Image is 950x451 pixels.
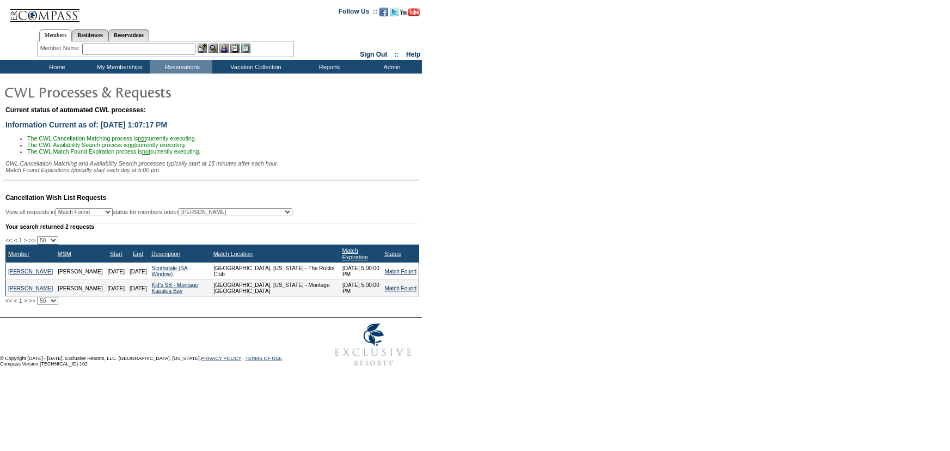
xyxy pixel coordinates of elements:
[385,285,416,291] a: Match Found
[72,29,108,41] a: Residences
[390,8,399,16] img: Follow us on Twitter
[5,237,12,243] span: <<
[5,106,146,114] span: Current status of automated CWL processes:
[127,263,149,280] td: [DATE]
[5,194,106,202] span: Cancellation Wish List Requests
[87,60,150,74] td: My Memberships
[339,7,377,20] td: Follow Us ::
[379,8,388,16] img: Become our fan on Facebook
[8,285,53,291] a: [PERSON_NAME]
[151,251,180,257] a: Description
[384,251,401,257] a: Status
[340,280,383,297] td: [DATE] 5:00:00 PM
[19,297,22,304] span: 1
[379,11,388,17] a: Become our fan on Facebook
[340,263,383,280] td: [DATE] 5:00:00 PM
[27,142,186,148] span: The CWL Availability Search process is currently executing.
[105,280,127,297] td: [DATE]
[110,251,122,257] a: Start
[209,44,218,53] img: View
[108,29,149,41] a: Reservations
[390,11,399,17] a: Follow us on Twitter
[27,148,200,155] span: The CWL Match Found Expiration process is currently executing.
[324,318,422,372] img: Exclusive Resorts
[127,280,149,297] td: [DATE]
[406,51,420,58] a: Help
[241,44,250,53] img: b_calculator.gif
[5,223,419,230] div: Your search returned 2 requests
[19,237,22,243] span: 1
[5,160,419,173] div: CWL Cancellation Matching and Availability Search processes typically start at 15 minutes after e...
[211,280,340,297] td: [GEOGRAPHIC_DATA], [US_STATE] - Montage [GEOGRAPHIC_DATA]
[24,297,27,304] span: >
[360,51,387,58] a: Sign Out
[246,356,283,361] a: TERMS OF USE
[133,251,143,257] a: End
[151,265,187,277] a: Scottsdale (SA Window)
[24,237,27,243] span: >
[5,208,292,216] div: View all requests in status for members under
[212,60,297,74] td: Vacation Collection
[138,135,146,142] u: not
[8,269,53,275] a: [PERSON_NAME]
[24,60,87,74] td: Home
[8,251,29,257] a: Member
[219,44,229,53] img: Impersonate
[211,263,340,280] td: [GEOGRAPHIC_DATA], [US_STATE] - The Rocks Club
[29,297,35,304] span: >>
[230,44,240,53] img: Reservations
[400,11,420,17] a: Subscribe to our YouTube Channel
[5,297,12,304] span: <<
[201,356,241,361] a: PRIVACY POLICY
[29,237,35,243] span: >>
[359,60,422,74] td: Admin
[39,29,72,41] a: Members
[56,280,105,297] td: [PERSON_NAME]
[40,44,82,53] div: Member Name:
[58,251,71,257] a: MSM
[27,135,197,142] span: The CWL Cancellation Matching process is currently executing.
[105,263,127,280] td: [DATE]
[14,237,17,243] span: <
[342,247,368,260] a: Match Expiration
[56,263,105,280] td: [PERSON_NAME]
[14,297,17,304] span: <
[400,8,420,16] img: Subscribe to our YouTube Channel
[395,51,399,58] span: ::
[385,269,416,275] a: Match Found
[128,142,136,148] u: not
[150,60,212,74] td: Reservations
[297,60,359,74] td: Reports
[5,120,167,129] span: Information Current as of: [DATE] 1:07:17 PM
[213,251,253,257] a: Match Location
[151,282,198,294] a: Kid's SB - Montage Kapalua Bay
[198,44,207,53] img: b_edit.gif
[142,148,150,155] u: not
